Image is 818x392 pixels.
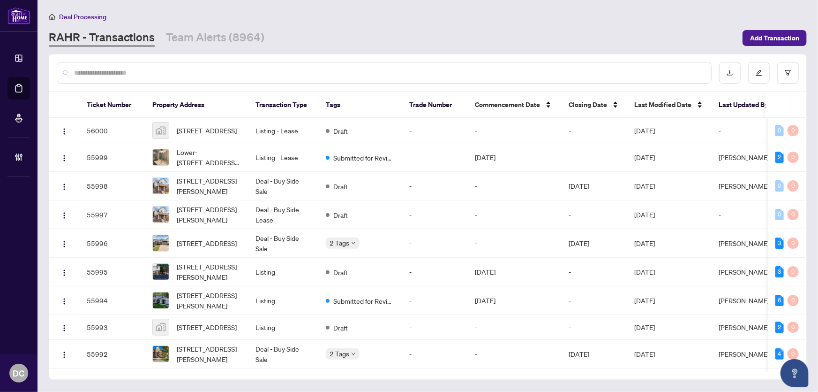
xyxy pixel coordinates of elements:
[719,62,741,84] button: download
[248,315,318,340] td: Listing
[166,30,264,46] a: Team Alerts (8964)
[756,69,762,76] span: edit
[788,348,799,360] div: 0
[79,118,145,143] td: 56000
[57,236,72,251] button: Logo
[248,172,318,200] td: Deal - Buy Side Sale
[60,183,68,191] img: Logo
[788,209,799,220] div: 0
[775,322,784,333] div: 2
[775,152,784,163] div: 2
[775,209,784,220] div: 0
[318,92,402,118] th: Tags
[711,200,781,229] td: -
[248,118,318,143] td: Listing - Lease
[467,200,561,229] td: -
[248,143,318,172] td: Listing - Lease
[57,207,72,222] button: Logo
[780,359,809,387] button: Open asap
[711,258,781,286] td: [PERSON_NAME]
[711,92,781,118] th: Last Updated By
[60,269,68,277] img: Logo
[467,118,561,143] td: -
[333,181,348,192] span: Draft
[402,340,467,369] td: -
[711,118,781,143] td: -
[402,315,467,340] td: -
[79,258,145,286] td: 55995
[750,31,799,46] span: Add Transaction
[788,238,799,249] div: 0
[475,100,540,110] span: Commencement Date
[153,292,169,308] img: thumbnail-img
[57,150,72,165] button: Logo
[634,126,655,135] span: [DATE]
[248,286,318,315] td: Listing
[788,295,799,306] div: 0
[330,238,349,248] span: 2 Tags
[79,200,145,229] td: 55997
[467,229,561,258] td: -
[467,92,561,118] th: Commencement Date
[634,268,655,276] span: [DATE]
[561,340,627,369] td: [DATE]
[788,125,799,136] div: 0
[13,367,25,380] span: DC
[333,210,348,220] span: Draft
[59,13,106,21] span: Deal Processing
[775,348,784,360] div: 4
[60,240,68,248] img: Logo
[60,128,68,135] img: Logo
[711,172,781,200] td: [PERSON_NAME]
[402,258,467,286] td: -
[177,238,237,248] span: [STREET_ADDRESS]
[79,286,145,315] td: 55994
[634,210,655,219] span: [DATE]
[333,126,348,136] span: Draft
[145,92,248,118] th: Property Address
[561,229,627,258] td: [DATE]
[785,69,791,76] span: filter
[60,324,68,332] img: Logo
[727,69,733,76] span: download
[634,323,655,331] span: [DATE]
[153,207,169,223] img: thumbnail-img
[49,14,55,20] span: home
[177,176,240,196] span: [STREET_ADDRESS][PERSON_NAME]
[57,178,72,193] button: Logo
[60,154,68,162] img: Logo
[711,315,781,340] td: [PERSON_NAME]
[330,348,349,359] span: 2 Tags
[402,92,467,118] th: Trade Number
[79,315,145,340] td: 55993
[177,290,240,311] span: [STREET_ADDRESS][PERSON_NAME]
[8,7,30,24] img: logo
[775,125,784,136] div: 0
[57,123,72,138] button: Logo
[333,296,394,306] span: Submitted for Review
[634,100,691,110] span: Last Modified Date
[153,346,169,362] img: thumbnail-img
[57,264,72,279] button: Logo
[775,238,784,249] div: 3
[248,92,318,118] th: Transaction Type
[402,172,467,200] td: -
[748,62,770,84] button: edit
[634,239,655,247] span: [DATE]
[561,286,627,315] td: -
[177,125,237,136] span: [STREET_ADDRESS]
[153,319,169,335] img: thumbnail-img
[402,118,467,143] td: -
[153,178,169,194] img: thumbnail-img
[467,172,561,200] td: -
[561,118,627,143] td: -
[333,153,394,163] span: Submitted for Review
[351,352,356,356] span: down
[153,123,169,138] img: thumbnail-img
[49,30,155,46] a: RAHR - Transactions
[561,258,627,286] td: -
[177,322,237,332] span: [STREET_ADDRESS]
[153,264,169,280] img: thumbnail-img
[775,295,784,306] div: 6
[777,62,799,84] button: filter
